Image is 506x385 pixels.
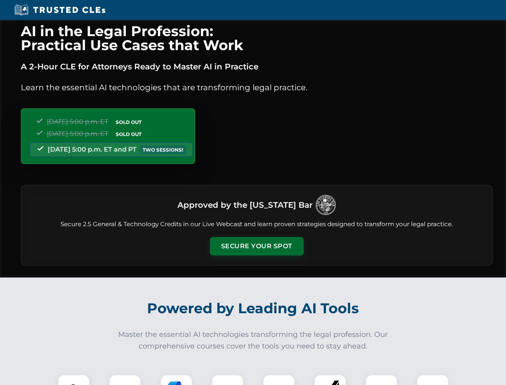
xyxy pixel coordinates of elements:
img: Logo [316,195,336,215]
span: SOLD OUT [113,130,144,138]
span: [DATE] 5:00 p.m. ET [47,118,108,126]
p: Master the essential AI technologies transforming the legal profession. Our comprehensive courses... [113,329,393,352]
h2: Powered by Leading AI Tools [31,294,475,322]
button: Secure Your Spot [210,237,304,255]
p: Learn the essential AI technologies that are transforming legal practice. [21,81,493,94]
span: SOLD OUT [113,118,144,126]
p: A 2-Hour CLE for Attorneys Ready to Master AI in Practice [21,60,493,73]
h3: Approved by the [US_STATE] Bar [177,198,312,212]
img: Trusted CLEs [12,4,108,16]
h1: AI in the Legal Profession: Practical Use Cases that Work [21,24,493,52]
p: Secure 2.5 General & Technology Credits in our Live Webcast and learn proven strategies designed ... [31,220,483,229]
span: [DATE] 5:00 p.m. ET [47,130,108,138]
